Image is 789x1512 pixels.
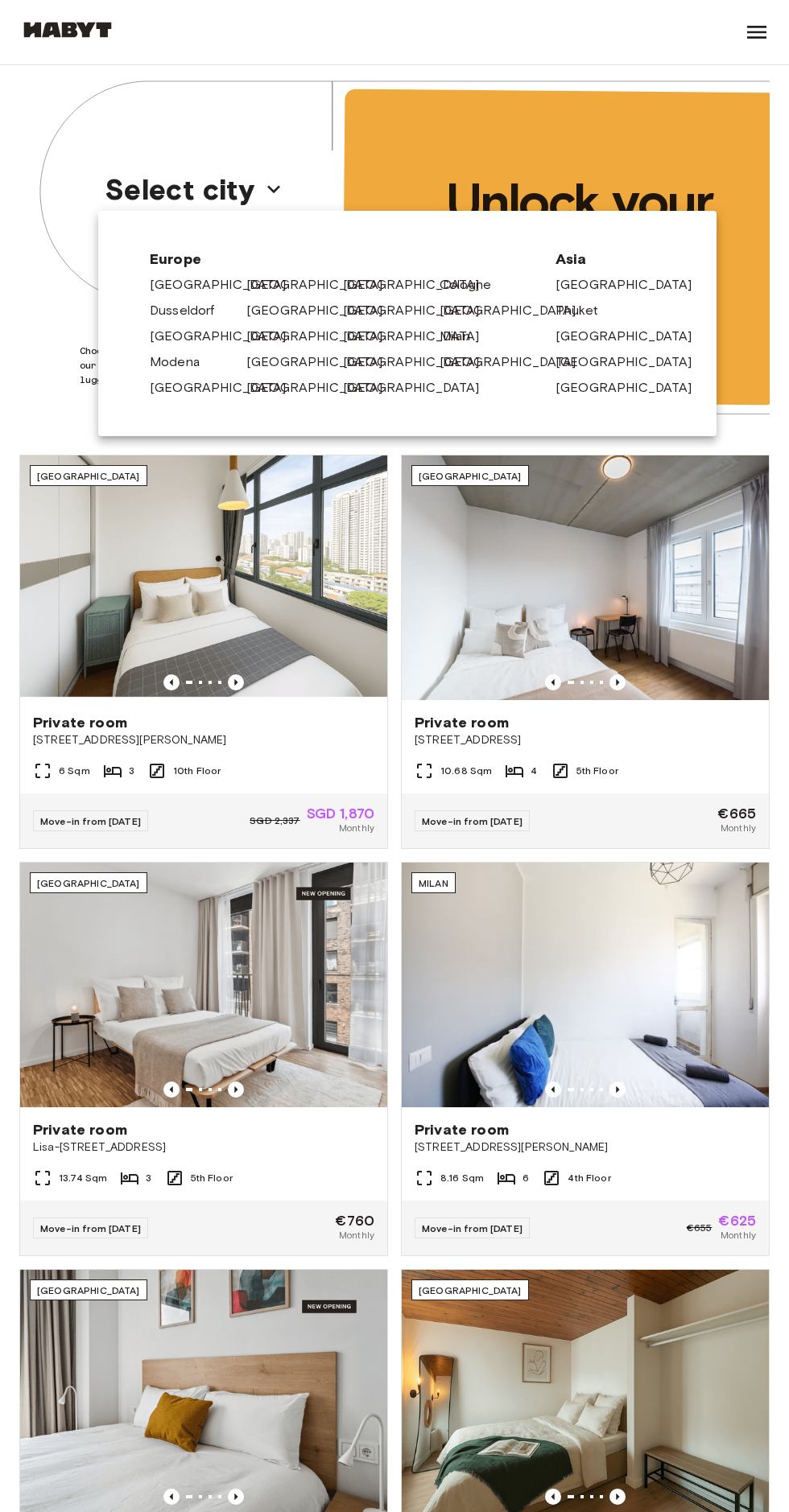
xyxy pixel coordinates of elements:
a: Phuket [556,301,614,320]
a: [GEOGRAPHIC_DATA] [440,352,593,372]
a: [GEOGRAPHIC_DATA] [440,301,593,320]
a: [GEOGRAPHIC_DATA] [556,275,708,295]
a: [GEOGRAPHIC_DATA] [556,378,708,398]
a: [GEOGRAPHIC_DATA] [150,275,303,295]
span: Europe [150,249,530,269]
a: Milan [440,327,486,346]
span: Asia [556,249,665,269]
a: [GEOGRAPHIC_DATA] [150,327,303,346]
a: [GEOGRAPHIC_DATA] [150,378,303,398]
a: [GEOGRAPHIC_DATA] [556,352,708,372]
a: [GEOGRAPHIC_DATA] [246,352,399,372]
a: [GEOGRAPHIC_DATA] [246,378,399,398]
a: [GEOGRAPHIC_DATA] [343,301,496,320]
a: [GEOGRAPHIC_DATA] [246,327,399,346]
a: [GEOGRAPHIC_DATA] [343,352,496,372]
a: [GEOGRAPHIC_DATA] [246,275,399,295]
a: [GEOGRAPHIC_DATA] [556,327,708,346]
a: Modena [150,352,216,372]
a: Dusseldorf [150,301,231,320]
a: Cologne [440,275,507,295]
a: [GEOGRAPHIC_DATA] [343,378,496,398]
a: [GEOGRAPHIC_DATA] [343,327,496,346]
a: [GEOGRAPHIC_DATA] [343,275,496,295]
a: [GEOGRAPHIC_DATA] [246,301,399,320]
